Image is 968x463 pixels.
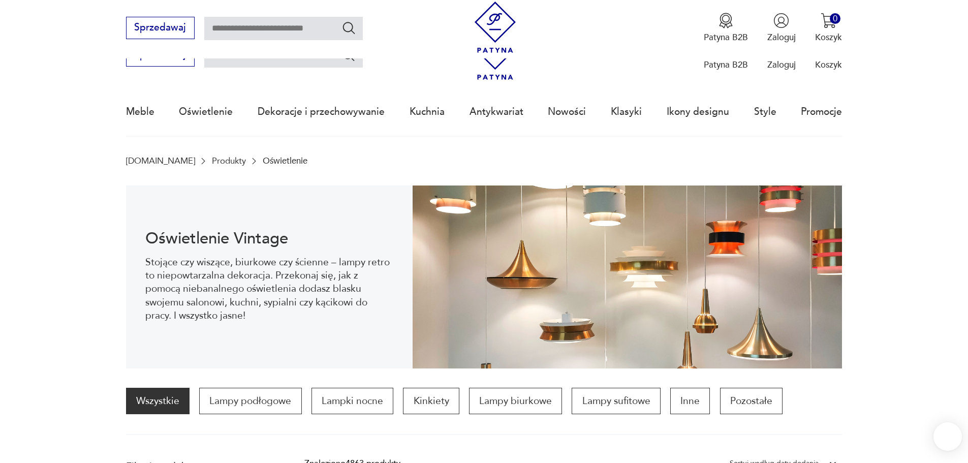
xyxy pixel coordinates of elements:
[403,388,459,414] a: Kinkiety
[767,59,796,71] p: Zaloguj
[773,13,789,28] img: Ikonka użytkownika
[704,32,748,43] p: Patyna B2B
[830,13,840,24] div: 0
[126,52,195,60] a: Sprzedawaj
[670,388,710,414] a: Inne
[126,17,195,39] button: Sprzedawaj
[611,88,642,135] a: Klasyki
[704,59,748,71] p: Patyna B2B
[126,88,154,135] a: Meble
[145,231,393,246] h1: Oświetlenie Vintage
[667,88,729,135] a: Ikony designu
[815,32,842,43] p: Koszyk
[767,32,796,43] p: Zaloguj
[341,48,356,63] button: Szukaj
[704,13,748,43] a: Ikona medaluPatyna B2B
[821,13,836,28] img: Ikona koszyka
[212,156,246,166] a: Produkty
[767,13,796,43] button: Zaloguj
[572,388,660,414] a: Lampy sufitowe
[754,88,776,135] a: Style
[704,13,748,43] button: Patyna B2B
[548,88,586,135] a: Nowości
[341,20,356,35] button: Szukaj
[179,88,233,135] a: Oświetlenie
[410,88,445,135] a: Kuchnia
[199,388,301,414] a: Lampy podłogowe
[413,186,842,368] img: Oświetlenie
[263,156,307,166] p: Oświetlenie
[470,88,523,135] a: Antykwariat
[126,388,190,414] a: Wszystkie
[145,256,393,323] p: Stojące czy wiszące, biurkowe czy ścienne – lampy retro to niepowtarzalna dekoracja. Przekonaj si...
[815,13,842,43] button: 0Koszyk
[718,13,734,28] img: Ikona medalu
[801,88,842,135] a: Promocje
[469,388,562,414] a: Lampy biurkowe
[720,388,783,414] a: Pozostałe
[815,59,842,71] p: Koszyk
[126,156,195,166] a: [DOMAIN_NAME]
[933,422,962,451] iframe: Smartsupp widget button
[126,24,195,33] a: Sprzedawaj
[311,388,393,414] a: Lampki nocne
[258,88,385,135] a: Dekoracje i przechowywanie
[470,2,521,53] img: Patyna - sklep z meblami i dekoracjami vintage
